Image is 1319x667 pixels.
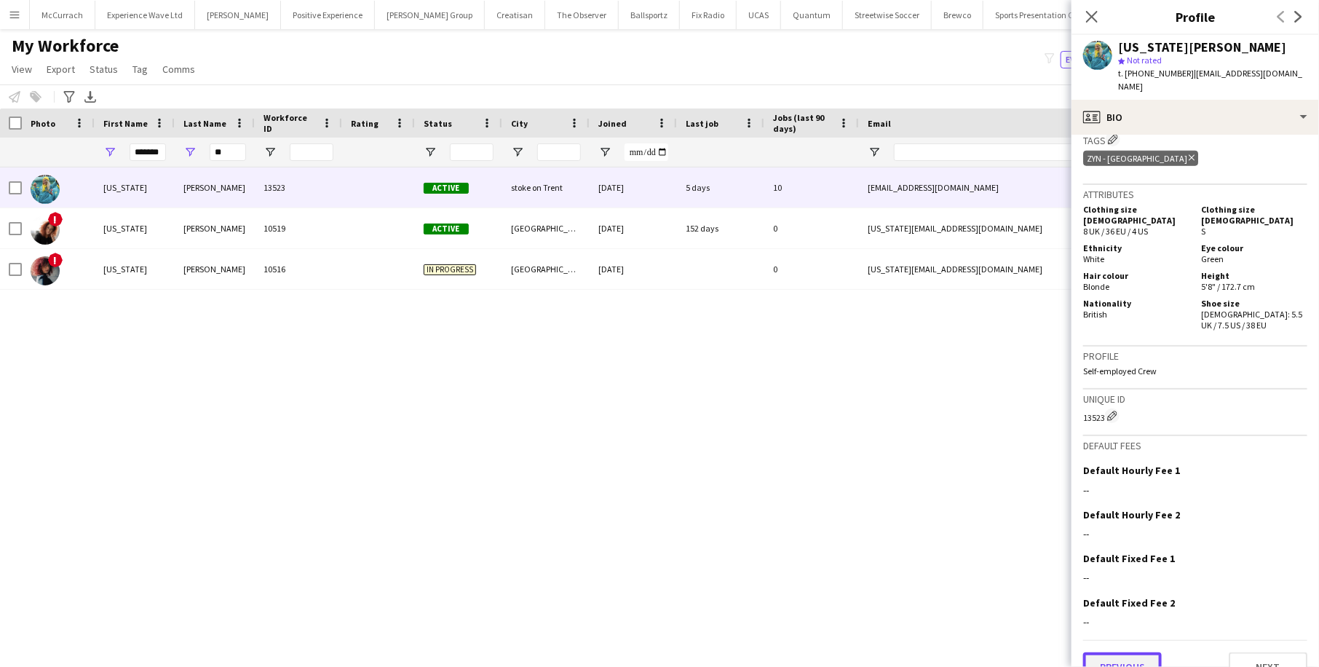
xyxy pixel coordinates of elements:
span: [DEMOGRAPHIC_DATA]: 5.5 UK / 7.5 US / 38 EU [1201,309,1302,331]
div: -- [1083,484,1307,497]
button: Brewco [932,1,983,29]
button: Positive Experience [281,1,375,29]
img: georgia Miruszenko [31,216,60,245]
button: Open Filter Menu [868,146,881,159]
div: 13523 [1083,409,1307,423]
h3: Profile [1083,350,1307,363]
input: Workforce ID Filter Input [290,143,333,161]
span: ! [48,212,63,226]
h3: Default Hourly Fee 2 [1083,508,1180,521]
button: Experience Wave Ltd [95,1,195,29]
div: [DATE] [590,208,677,248]
button: Open Filter Menu [103,146,116,159]
div: [US_STATE] [95,167,175,208]
button: [PERSON_NAME] Group [375,1,485,29]
span: Status [424,118,452,129]
span: In progress [424,264,476,275]
div: Bio [1072,100,1319,135]
span: Tag [132,63,148,76]
span: Rating [351,118,379,129]
app-action-btn: Advanced filters [60,88,78,106]
div: 152 days [677,208,764,248]
h3: Default Hourly Fee 1 [1083,464,1180,477]
div: [DATE] [590,249,677,289]
span: My Workforce [12,35,119,57]
span: Email [868,118,891,129]
button: Streetwise Soccer [843,1,932,29]
button: Sports Presentation Co [983,1,1090,29]
span: Workforce ID [264,112,316,134]
h5: Ethnicity [1083,242,1189,253]
div: 10 [764,167,859,208]
img: georgia komar [31,175,60,204]
div: [US_STATE] [95,249,175,289]
button: Open Filter Menu [511,146,524,159]
div: stoke on Trent [502,167,590,208]
div: [PERSON_NAME] [175,208,255,248]
h3: Attributes [1083,188,1307,201]
button: Quantum [781,1,843,29]
span: White [1083,253,1104,264]
input: City Filter Input [537,143,581,161]
h5: Hair colour [1083,270,1189,281]
span: City [511,118,528,129]
button: Creatisan [485,1,545,29]
div: [PERSON_NAME] [175,167,255,208]
div: 0 [764,249,859,289]
div: ZYN - [GEOGRAPHIC_DATA] [1083,151,1198,166]
span: Joined [598,118,627,129]
span: Last job [686,118,718,129]
app-action-btn: Export XLSX [82,88,99,106]
button: Open Filter Menu [424,146,437,159]
button: Open Filter Menu [183,146,197,159]
button: UCAS [737,1,781,29]
div: [US_STATE][EMAIL_ADDRESS][DOMAIN_NAME] [859,249,1150,289]
button: Fix Radio [680,1,737,29]
div: 0 [764,208,859,248]
input: Email Filter Input [894,143,1141,161]
h3: Tags [1083,132,1307,147]
div: 10519 [255,208,342,248]
h3: Default Fixed Fee 1 [1083,552,1175,565]
div: [US_STATE][EMAIL_ADDRESS][DOMAIN_NAME] [859,208,1150,248]
span: ! [48,253,63,267]
button: [PERSON_NAME] [195,1,281,29]
a: Comms [157,60,201,79]
div: 5 days [677,167,764,208]
h3: Default Fixed Fee 2 [1083,596,1175,609]
span: 8 UK / 36 EU / 4 US [1083,226,1148,237]
button: Everyone4,833 [1061,51,1133,68]
div: [US_STATE] [95,208,175,248]
span: First Name [103,118,148,129]
a: View [6,60,38,79]
h3: Default fees [1083,439,1307,452]
h5: Clothing size [DEMOGRAPHIC_DATA] [1201,204,1307,226]
a: Status [84,60,124,79]
span: Blonde [1083,281,1109,292]
span: Jobs (last 90 days) [773,112,833,134]
span: British [1083,309,1107,320]
div: [EMAIL_ADDRESS][DOMAIN_NAME] [859,167,1150,208]
span: Active [424,224,469,234]
div: [DATE] [590,167,677,208]
button: McCurrach [30,1,95,29]
div: -- [1083,527,1307,540]
span: View [12,63,32,76]
span: Active [424,183,469,194]
span: Export [47,63,75,76]
div: [GEOGRAPHIC_DATA] [502,208,590,248]
span: t. [PHONE_NUMBER] [1118,68,1194,79]
span: Comms [162,63,195,76]
h5: Eye colour [1201,242,1307,253]
img: Georgia Miruszenko [31,256,60,285]
input: Status Filter Input [450,143,494,161]
span: | [EMAIL_ADDRESS][DOMAIN_NAME] [1118,68,1302,92]
div: [GEOGRAPHIC_DATA] [502,249,590,289]
input: First Name Filter Input [130,143,166,161]
span: Status [90,63,118,76]
button: The Observer [545,1,619,29]
div: [US_STATE][PERSON_NAME] [1118,41,1286,54]
span: Green [1201,253,1224,264]
a: Tag [127,60,154,79]
div: -- [1083,615,1307,628]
